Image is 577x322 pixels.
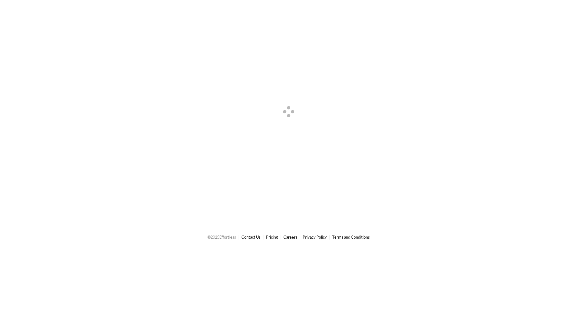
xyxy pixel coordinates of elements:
a: Terms and Conditions [332,235,370,240]
a: Pricing [266,235,278,240]
a: Contact Us [241,235,261,240]
span: © 2025 Effortless [207,235,236,240]
a: Privacy Policy [303,235,327,240]
a: Careers [283,235,297,240]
